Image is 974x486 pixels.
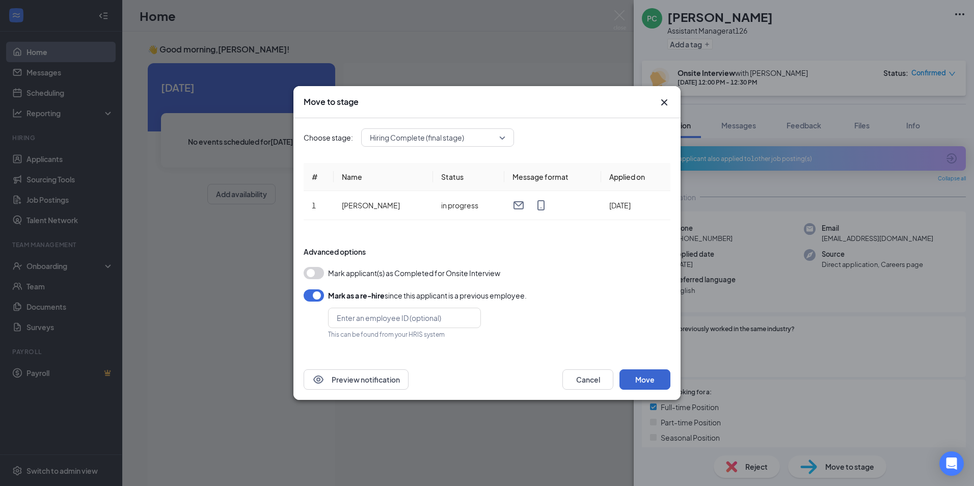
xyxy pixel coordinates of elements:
td: [PERSON_NAME] [334,191,433,220]
th: # [304,163,334,191]
button: Move [619,369,670,390]
th: Name [334,163,433,191]
svg: MobileSms [535,199,547,211]
svg: Eye [312,373,324,386]
div: Open Intercom Messenger [939,451,964,476]
div: This can be found from your HRIS system [328,330,481,339]
span: Choose stage: [304,132,353,143]
th: Status [433,163,504,191]
td: [DATE] [601,191,670,220]
button: EyePreview notification [304,369,409,390]
div: Advanced options [304,247,670,257]
th: Applied on [601,163,670,191]
input: Enter an employee ID (optional) [328,308,481,328]
h3: Move to stage [304,96,359,107]
svg: Email [512,199,525,211]
b: Mark as a re-hire [328,291,385,300]
td: in progress [433,191,504,220]
div: since this applicant is a previous employee. [328,289,527,302]
th: Message format [504,163,601,191]
span: Hiring Complete (final stage) [370,130,464,145]
span: 1 [312,201,316,210]
button: Close [658,96,670,109]
button: Cancel [562,369,613,390]
svg: Cross [658,96,670,109]
span: Mark applicant(s) as Completed for Onsite Interview [328,267,500,279]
